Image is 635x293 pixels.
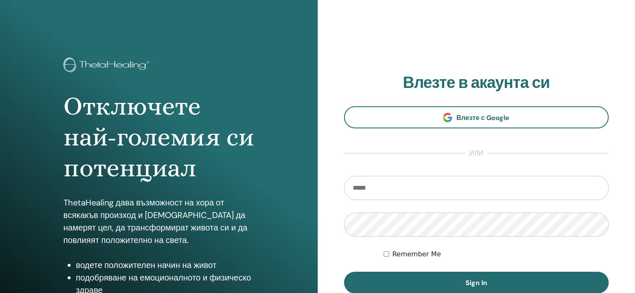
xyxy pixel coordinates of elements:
[465,148,488,158] span: или
[344,73,609,93] h2: Влезте в акаунта си
[344,106,609,128] a: Влезте с Google
[63,196,254,246] p: ThetaHealing дава възможност на хора от всякакъв произход и [DEMOGRAPHIC_DATA] да намерят цел, да...
[76,259,254,271] li: водете положителен начин на живот
[456,113,509,122] span: Влезте с Google
[63,91,254,184] h1: Отключете най-големия си потенциал
[392,249,441,259] label: Remember Me
[384,249,609,259] div: Keep me authenticated indefinitely or until I manually logout
[465,278,487,287] span: Sign In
